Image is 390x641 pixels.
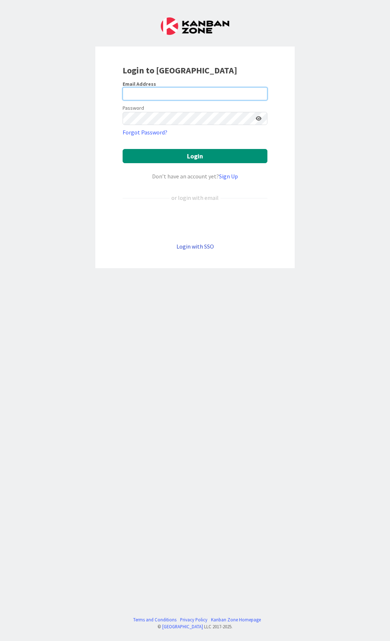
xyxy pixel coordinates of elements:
div: Don’t have an account yet? [123,172,267,181]
a: [GEOGRAPHIC_DATA] [162,624,203,629]
img: Kanban Zone [161,17,229,35]
a: Login with SSO [176,243,214,250]
b: Login to [GEOGRAPHIC_DATA] [123,65,237,76]
a: Terms and Conditions [133,616,176,623]
a: Privacy Policy [180,616,207,623]
a: Sign Up [219,173,238,180]
button: Login [123,149,267,163]
a: Forgot Password? [123,128,167,137]
iframe: Sign in with Google Button [119,214,271,230]
div: or login with email [170,193,220,202]
a: Kanban Zone Homepage [211,616,261,623]
label: Password [123,104,144,112]
div: © LLC 2017- 2025 . [130,623,261,630]
label: Email Address [123,81,156,87]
